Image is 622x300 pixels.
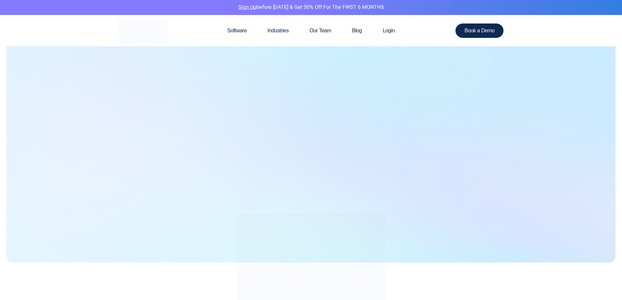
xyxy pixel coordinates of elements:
[299,15,342,46] a: Our Team
[372,15,405,46] a: Login
[5,3,617,12] p: before [DATE] & Get 50% Off for the FIRST 6 MONTHS
[455,24,504,38] a: Book a Demo
[217,15,257,46] a: Software
[257,15,299,46] a: Industries
[342,15,372,46] a: Blog
[465,28,495,33] span: Book a Demo
[238,3,256,11] a: Sign Up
